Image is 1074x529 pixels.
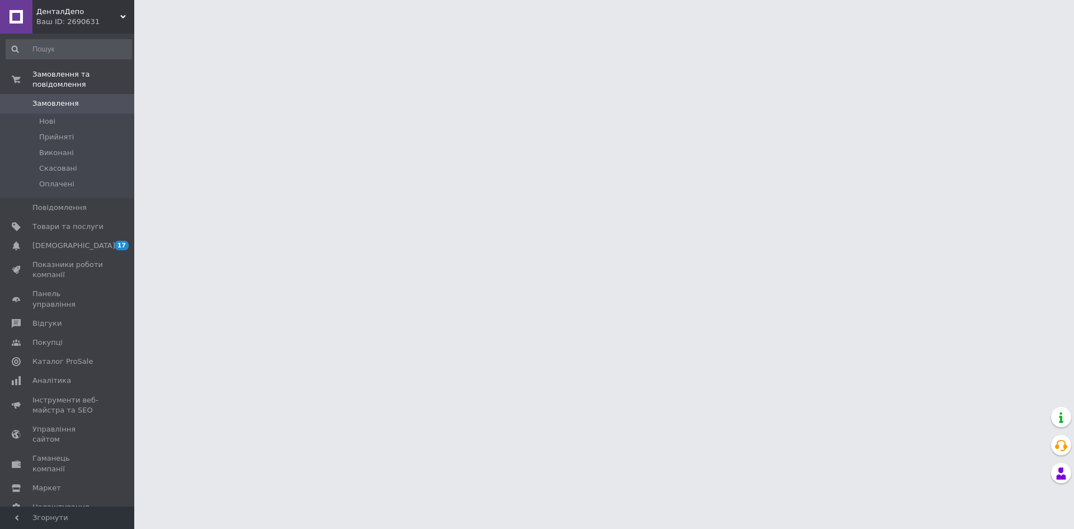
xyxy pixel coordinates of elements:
div: Ваш ID: 2690631 [36,17,134,27]
span: Нові [39,116,55,127]
span: [DEMOGRAPHIC_DATA] [32,241,115,251]
input: Пошук [6,39,132,59]
span: Гаманець компанії [32,453,103,474]
span: Скасовані [39,163,77,174]
span: Прийняті [39,132,74,142]
span: Товари та послуги [32,222,103,232]
span: Управління сайтом [32,424,103,444]
span: Аналітика [32,376,71,386]
span: Показники роботи компанії [32,260,103,280]
span: Повідомлення [32,203,87,213]
span: Маркет [32,483,61,493]
span: Інструменти веб-майстра та SEO [32,395,103,415]
span: Панель управління [32,289,103,309]
span: 17 [115,241,129,250]
span: Замовлення [32,99,79,109]
span: Налаштування [32,502,89,512]
span: Покупці [32,338,63,348]
span: Відгуки [32,319,62,329]
span: Замовлення та повідомлення [32,69,134,90]
span: Виконані [39,148,74,158]
span: ДенталДепо [36,7,120,17]
span: Оплачені [39,179,74,189]
span: Каталог ProSale [32,357,93,367]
